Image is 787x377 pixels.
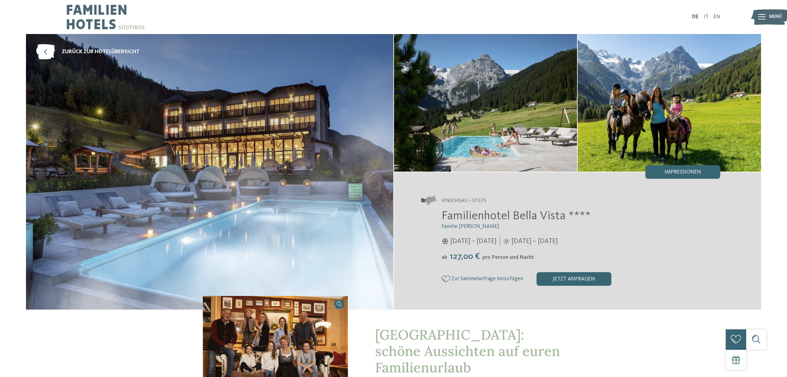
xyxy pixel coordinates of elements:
span: 127,00 € [448,252,482,261]
i: Öffnungszeiten im Sommer [503,238,510,245]
i: Öffnungszeiten im Winter [442,238,449,245]
div: jetzt anfragen [537,272,611,286]
img: Das Familienhotel im Vinschgau mitten im Nationalpark [26,34,393,310]
span: ab [442,255,447,260]
img: Das Familienhotel im Vinschgau mitten im Nationalpark [578,34,761,172]
span: Zur Sammelanfrage hinzufügen [451,276,523,282]
span: [DATE] – [DATE] [511,237,558,246]
span: Menü [769,14,782,20]
span: pro Person und Nacht [482,255,534,260]
span: Familienhotel Bella Vista **** [442,210,591,222]
a: DE [692,14,699,19]
img: Das Familienhotel im Vinschgau mitten im Nationalpark [394,34,577,172]
span: Familie [PERSON_NAME] [442,224,499,229]
span: [DATE] – [DATE] [450,237,496,246]
a: zurück zur Hotelübersicht [36,44,139,60]
span: zurück zur Hotelübersicht [62,48,139,56]
span: Impressionen [665,169,701,175]
a: IT [704,14,708,19]
span: [GEOGRAPHIC_DATA]: schöne Aussichten auf euren Familienurlaub [375,326,560,376]
a: EN [713,14,720,19]
span: Vinschgau – Stilfs [442,198,486,204]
